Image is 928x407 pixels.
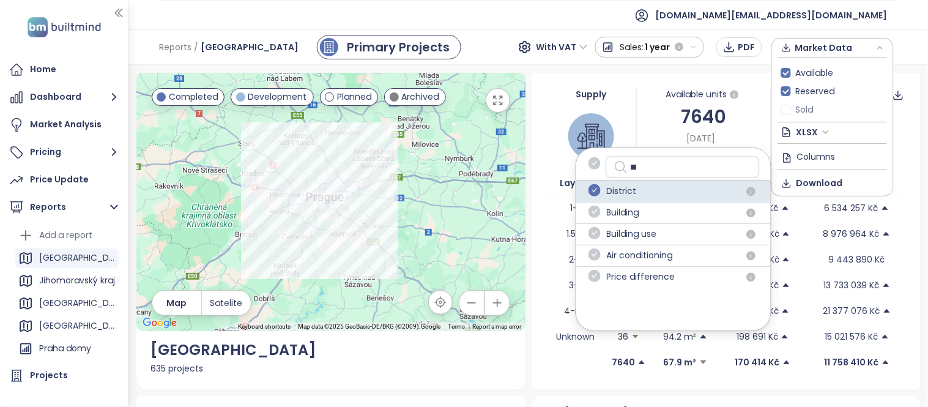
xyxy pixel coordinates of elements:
p: 6 534 257 Kč [825,201,878,215]
a: Price Update [6,168,122,192]
span: caret-down [631,332,640,341]
span: caret-up [782,230,790,238]
p: 94.2 m² [664,330,697,343]
a: Open this area in Google Maps (opens a new window) [139,315,180,331]
div: Available units [637,88,771,102]
span: check-circle [588,248,601,261]
a: Terms (opens in new tab) [448,323,466,330]
td: 4-r + [546,298,605,324]
span: caret-up [781,332,789,341]
div: [GEOGRAPHIC_DATA] [15,294,119,313]
td: 2-r [546,247,605,272]
span: caret-up [782,281,790,289]
div: Jihomoravský kraj [15,271,119,291]
a: Report a map error [473,323,522,330]
p: 21 377 076 Kč [823,304,880,318]
span: Planned [337,90,371,103]
span: caret-up [881,204,889,212]
div: [GEOGRAPHIC_DATA] [39,318,116,334]
div: Praha domy [15,339,119,359]
img: logo [24,15,105,40]
span: check-circle [588,184,601,196]
span: [DATE] [687,132,716,145]
span: caret-up [881,332,889,341]
span: caret-up [882,230,891,238]
span: caret-up [781,307,790,315]
td: 1-r [546,195,605,221]
span: Building use [607,227,657,242]
button: Keyboard shortcuts [239,323,291,331]
span: Building [607,206,639,220]
span: District [607,184,637,199]
span: / [194,36,198,58]
button: Download [778,173,887,193]
td: 1.5-r [546,221,605,247]
div: Jihomoravský kraj [39,273,115,288]
td: 3-r [546,272,605,298]
span: PDF [738,40,755,54]
div: Home [30,62,56,77]
p: 13 733 039 Kč [824,278,880,292]
div: Projects [30,368,68,383]
span: Development [248,90,307,103]
p: 9 443 890 Kč [829,253,885,266]
a: Home [6,58,122,82]
button: Dashboard [6,85,122,110]
p: 7640 [612,356,635,369]
span: With VAT [536,38,588,56]
div: Market Analysis [30,117,102,132]
div: button [778,39,887,57]
button: PDF [716,37,762,57]
p: 15 021 576 Kč [825,330,878,343]
p: 67.9 m² [664,356,697,369]
span: Map data ©2025 GeoBasis-DE/BKG (©2009), Google [299,323,441,330]
span: XLSX [796,123,830,141]
span: check-circle [588,227,601,239]
div: [GEOGRAPHIC_DATA] [39,250,116,266]
div: [GEOGRAPHIC_DATA] [15,248,119,268]
span: check-circle [588,157,601,170]
span: [DOMAIN_NAME][EMAIL_ADDRESS][DOMAIN_NAME] [656,1,888,30]
span: Reserved [791,84,840,98]
span: Available [791,66,839,80]
td: Unknown [546,324,605,349]
span: Reports [159,36,191,58]
span: Completed [169,90,218,103]
div: [GEOGRAPHIC_DATA] [15,316,119,336]
span: Satelite [210,296,243,310]
div: 7640 [637,102,771,131]
span: Air conditioning [607,248,673,263]
span: Map [166,296,187,310]
p: 8 976 964 Kč [823,227,880,241]
div: Supply [546,88,636,101]
a: primary [317,35,461,59]
span: caret-up [782,255,790,264]
div: Price Update [30,172,89,187]
span: 1 year [645,36,670,58]
div: Praha domy [39,341,91,356]
button: Columnscheck-circlecheck-circleDistrict check-circleBuilding check-circleBuilding use check-circl... [778,147,887,166]
button: Reports [6,195,122,220]
div: 635 projects [151,362,511,375]
span: caret-up [782,358,791,367]
span: Archived [402,90,439,103]
span: Download [796,176,843,190]
span: caret-up [882,358,890,367]
div: [GEOGRAPHIC_DATA] [39,296,116,311]
span: [GEOGRAPHIC_DATA] [201,36,299,58]
span: caret-up [637,358,646,367]
span: Columns [797,149,836,163]
img: house [577,122,605,150]
div: Add a report [15,226,119,245]
button: Satelite [202,291,251,315]
span: caret-down [699,358,708,367]
span: caret-up [883,307,891,315]
span: Sales: [620,36,644,58]
div: [GEOGRAPHIC_DATA] [151,338,511,362]
img: Google [139,315,180,331]
button: Pricing [6,140,122,165]
p: 11 758 410 Kč [825,356,879,369]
